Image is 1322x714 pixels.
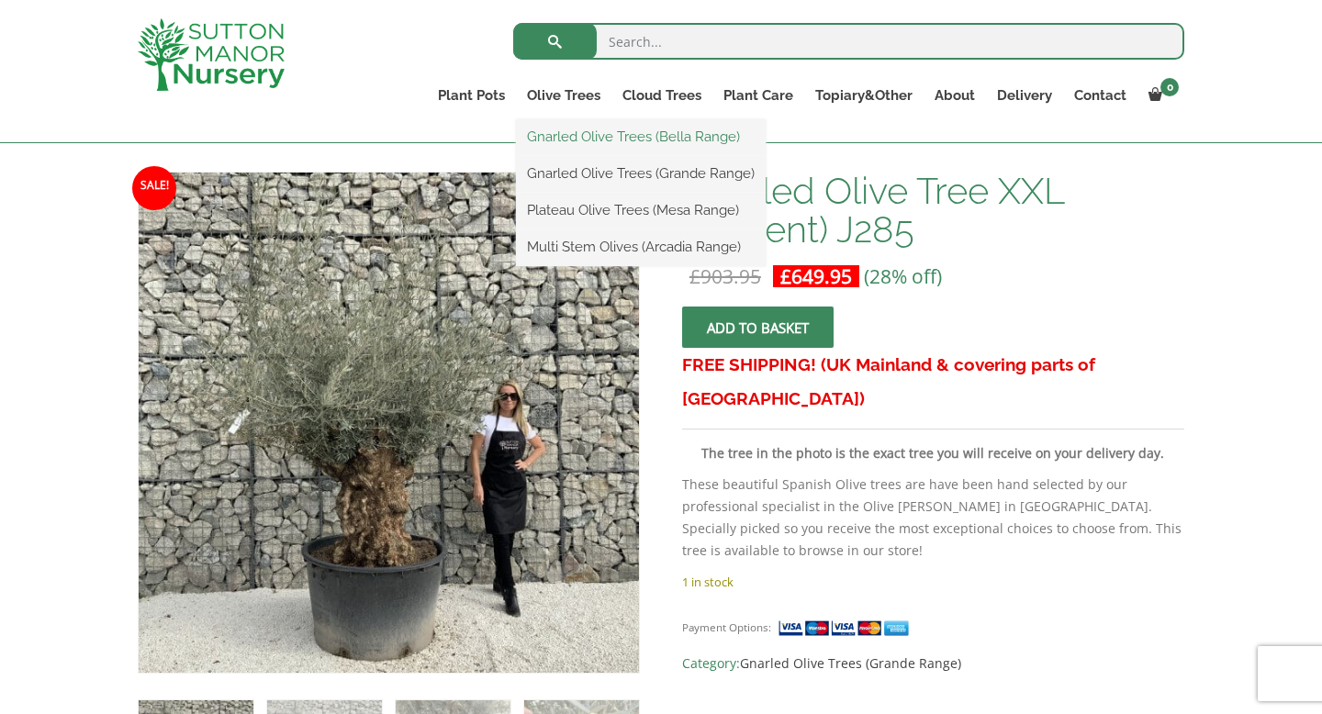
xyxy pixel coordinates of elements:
[138,18,285,91] img: logo
[804,83,924,108] a: Topiary&Other
[924,83,986,108] a: About
[682,172,1184,249] h1: Gnarled Olive Tree XXL (Ancient) J285
[740,654,961,672] a: Gnarled Olive Trees (Grande Range)
[689,263,761,289] bdi: 903.95
[864,263,942,289] span: (28% off)
[132,166,176,210] span: Sale!
[1137,83,1184,108] a: 0
[682,571,1184,593] p: 1 in stock
[516,196,766,224] a: Plateau Olive Trees (Mesa Range)
[682,307,834,348] button: Add to basket
[516,83,611,108] a: Olive Trees
[1160,78,1179,96] span: 0
[780,263,852,289] bdi: 649.95
[778,619,915,638] img: payment supported
[682,620,771,634] small: Payment Options:
[682,474,1184,562] p: These beautiful Spanish Olive trees are have been hand selected by our professional specialist in...
[516,160,766,187] a: Gnarled Olive Trees (Grande Range)
[611,83,712,108] a: Cloud Trees
[516,123,766,151] a: Gnarled Olive Trees (Bella Range)
[682,653,1184,675] span: Category:
[689,263,700,289] span: £
[427,83,516,108] a: Plant Pots
[780,263,791,289] span: £
[986,83,1063,108] a: Delivery
[701,444,1164,462] strong: The tree in the photo is the exact tree you will receive on your delivery day.
[712,83,804,108] a: Plant Care
[682,348,1184,416] h3: FREE SHIPPING! (UK Mainland & covering parts of [GEOGRAPHIC_DATA])
[513,23,1184,60] input: Search...
[1063,83,1137,108] a: Contact
[516,233,766,261] a: Multi Stem Olives (Arcadia Range)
